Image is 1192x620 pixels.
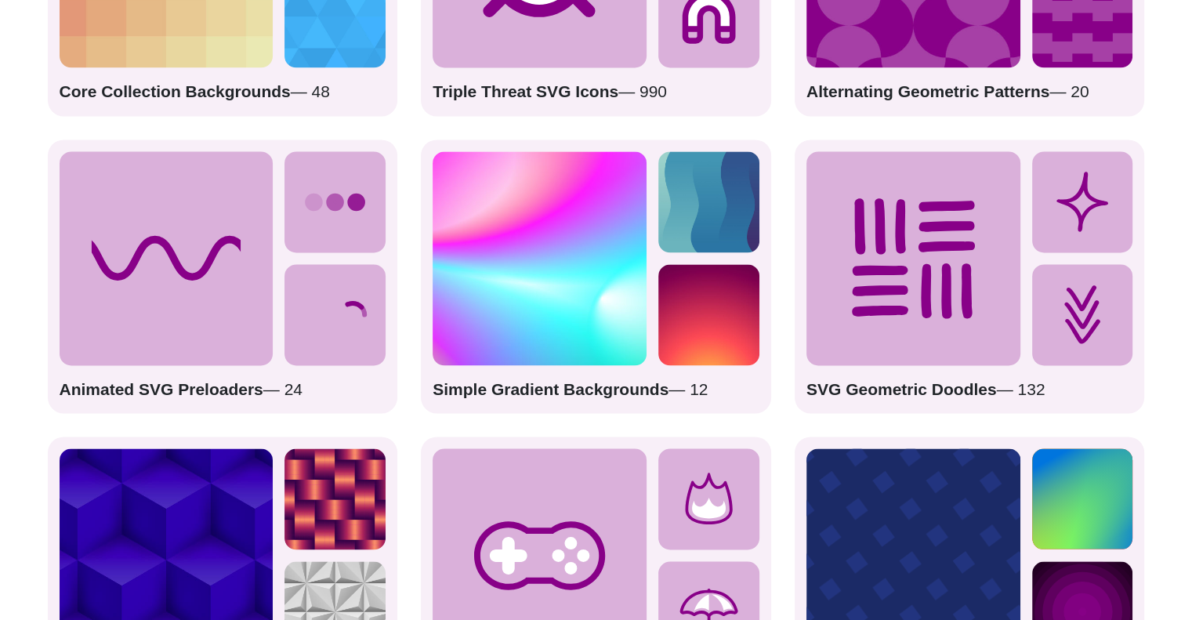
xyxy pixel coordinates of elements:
strong: Triple Threat SVG Icons [433,82,618,100]
strong: Simple Gradient Backgrounds [433,380,668,398]
p: — 20 [806,79,1133,104]
img: red shiny ribbon woven into a pattern [284,448,386,549]
strong: Alternating Geometric Patterns [806,82,1049,100]
strong: SVG Geometric Doodles [806,380,997,398]
img: glowing yellow warming the purple vector sky [658,264,759,365]
p: — 132 [806,377,1133,402]
p: — 24 [60,377,386,402]
img: colorful radial mesh gradient rainbow [433,151,647,365]
img: alternating gradient chain from purple to green [658,151,759,252]
strong: Animated SVG Preloaders [60,380,263,398]
strong: Core Collection Backgrounds [60,82,291,100]
p: — 12 [433,377,759,402]
p: — 48 [60,79,386,104]
p: — 990 [433,79,759,104]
